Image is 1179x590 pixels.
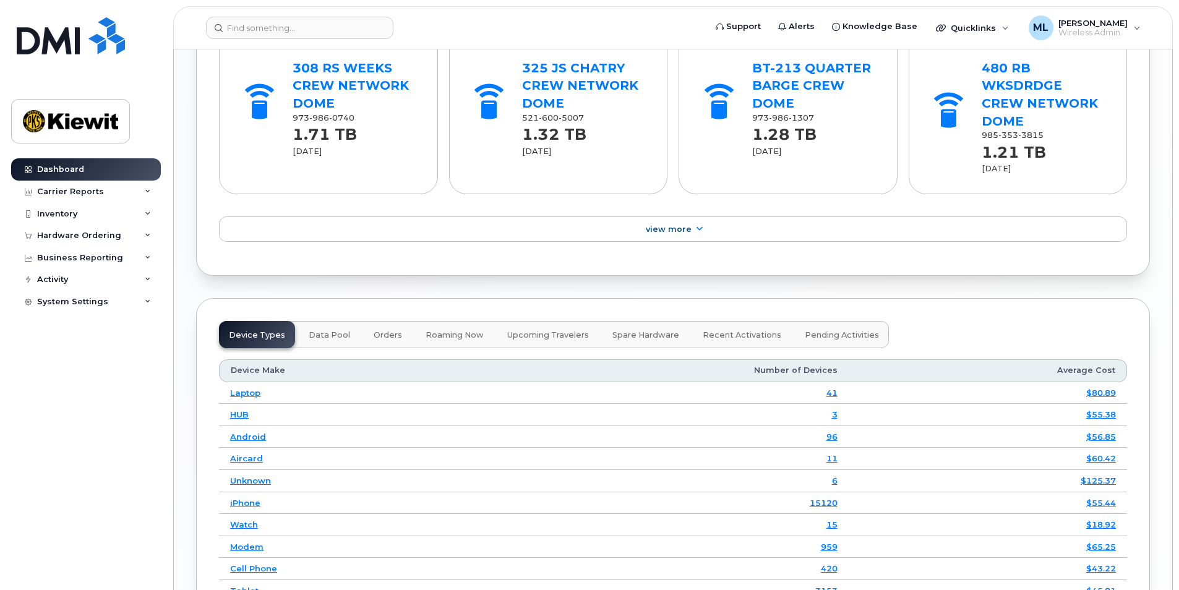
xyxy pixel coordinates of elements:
a: $55.44 [1086,498,1116,508]
a: $65.25 [1086,542,1116,552]
div: [DATE] [982,163,1105,174]
a: $56.85 [1086,432,1116,442]
span: 973 [752,113,814,122]
a: $80.89 [1086,388,1116,398]
a: Android [230,432,266,442]
span: 986 [309,113,329,122]
a: $18.92 [1086,519,1116,529]
a: Cell Phone [230,563,277,573]
span: 0740 [329,113,354,122]
span: 985 [982,130,1044,140]
span: View More [646,224,692,234]
span: ML [1033,20,1048,35]
span: Alerts [789,20,815,33]
div: [DATE] [293,146,416,157]
a: View More [219,216,1127,242]
a: Aircard [230,453,263,463]
a: $43.22 [1086,563,1116,573]
span: Support [726,20,761,33]
span: Recent Activations [703,330,781,340]
span: 1307 [789,113,814,122]
span: Roaming Now [426,330,484,340]
input: Find something... [206,17,393,39]
strong: 1.32 TB [522,118,586,143]
span: 986 [769,113,789,122]
a: Knowledge Base [823,14,926,39]
a: 3 [832,409,838,419]
a: Support [707,14,770,39]
a: 15 [826,519,838,529]
th: Average Cost [849,359,1127,382]
span: Orders [374,330,402,340]
span: 521 [522,113,584,122]
span: 3815 [1018,130,1044,140]
a: Modem [230,542,264,552]
span: 600 [539,113,559,122]
a: $55.38 [1086,409,1116,419]
div: Matthew Linderman [1020,15,1149,40]
span: 5007 [559,113,584,122]
a: 6 [832,476,838,485]
a: 41 [826,388,838,398]
span: Pending Activities [805,330,879,340]
a: $60.42 [1086,453,1116,463]
a: iPhone [230,498,260,508]
span: [PERSON_NAME] [1058,18,1128,28]
iframe: Messenger Launcher [1125,536,1170,581]
a: 11 [826,453,838,463]
a: BT-213 QUARTER BARGE CREW DOME [752,61,871,111]
a: 15120 [810,498,838,508]
a: Laptop [230,388,260,398]
a: 420 [821,563,838,573]
span: Wireless Admin [1058,28,1128,38]
a: 308 RS WEEKS CREW NETWORK DOME [293,61,409,111]
span: Knowledge Base [842,20,917,33]
a: Unknown [230,476,271,485]
div: [DATE] [522,146,645,157]
div: Quicklinks [927,15,1018,40]
strong: 1.21 TB [982,136,1046,161]
a: HUB [230,409,249,419]
strong: 1.71 TB [293,118,357,143]
span: Data Pool [309,330,350,340]
a: Watch [230,519,258,529]
span: 353 [998,130,1018,140]
a: 325 JS CHATRY CREW NETWORK DOME [522,61,638,111]
a: 959 [821,542,838,552]
a: 96 [826,432,838,442]
th: Device Make [219,359,485,382]
a: 480 RB WKSDRDGE CREW NETWORK DOME [982,61,1098,129]
span: Spare Hardware [612,330,679,340]
a: Alerts [770,14,823,39]
strong: 1.28 TB [752,118,817,143]
a: $125.37 [1081,476,1116,485]
span: 973 [293,113,354,122]
span: Upcoming Travelers [507,330,589,340]
th: Number of Devices [485,359,849,382]
span: Quicklinks [951,23,996,33]
div: [DATE] [752,146,875,157]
